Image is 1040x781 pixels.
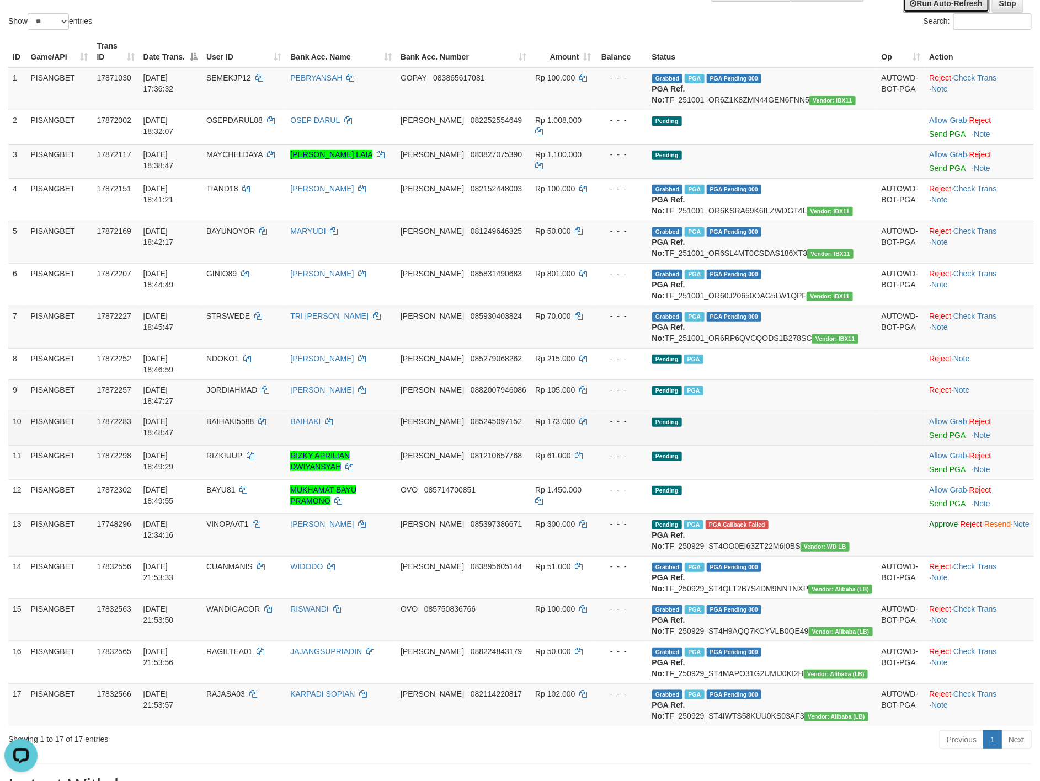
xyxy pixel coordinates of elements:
div: - - - [600,226,643,237]
span: Grabbed [652,312,683,322]
td: 5 [8,221,26,263]
td: 4 [8,178,26,221]
a: Reject [930,605,952,613]
span: [PERSON_NAME] [401,520,464,528]
th: Status [648,36,877,67]
td: · · [925,221,1034,263]
span: 17872252 [97,354,131,363]
span: Rp 100.000 [535,184,575,193]
a: Reject [930,73,952,82]
a: Note [974,465,991,474]
span: Copy 0882007946086 to clipboard [471,386,526,394]
span: · [930,116,969,125]
a: Reject [930,184,952,193]
td: AUTOWD-BOT-PGA [877,556,925,598]
td: 1 [8,67,26,110]
span: PGA Pending [707,563,762,572]
a: KARPADI SOPIAN [290,689,355,698]
span: TIAND18 [206,184,238,193]
a: Reject [930,227,952,236]
div: - - - [600,183,643,194]
span: [DATE] 18:45:47 [143,312,174,331]
span: STRSWEDE [206,312,250,320]
a: RIZKY APRILIAN DWIYANSYAH [290,451,350,471]
b: PGA Ref. No: [652,84,685,104]
span: 17872117 [97,150,131,159]
a: Allow Grab [930,150,967,159]
a: Reject [969,485,991,494]
a: Note [974,431,991,440]
span: Copy 083827075390 to clipboard [471,150,522,159]
span: Rp 215.000 [535,354,575,363]
a: Note [953,354,970,363]
span: Pending [652,520,682,529]
span: [PERSON_NAME] [401,116,464,125]
a: Note [931,700,948,709]
span: PGA Pending [707,227,762,237]
a: Reject [930,354,952,363]
td: · [925,144,1034,178]
span: Vendor URL: https://order6.1velocity.biz [807,292,853,301]
span: 17872227 [97,312,131,320]
span: OVO [401,485,418,494]
th: ID [8,36,26,67]
span: Marked by avkrizkynain [685,227,704,237]
th: Bank Acc. Name: activate to sort column ascending [286,36,396,67]
div: - - - [600,518,643,529]
a: [PERSON_NAME] [290,354,354,363]
a: Note [974,164,991,173]
td: PISANGBET [26,379,92,411]
a: Approve [930,520,958,528]
span: [PERSON_NAME] [401,269,464,278]
span: Vendor URL: https://order6.1velocity.biz [807,249,854,259]
b: PGA Ref. No: [652,195,685,215]
th: Date Trans.: activate to sort column descending [139,36,202,67]
span: [PERSON_NAME] [401,417,464,426]
a: Send PGA [930,130,966,138]
a: Reject [930,647,952,656]
span: Copy 081249646325 to clipboard [471,227,522,236]
a: Note [931,280,948,289]
label: Show entries [8,13,92,30]
a: Reject [969,116,991,125]
a: Check Trans [953,647,997,656]
span: [PERSON_NAME] [401,312,464,320]
span: 17872298 [97,451,131,460]
span: GINIO89 [206,269,237,278]
td: · [925,110,1034,144]
a: Note [931,573,948,582]
td: PISANGBET [26,178,92,221]
span: Rp 100.000 [535,73,575,82]
td: AUTOWD-BOT-PGA [877,221,925,263]
span: 17871030 [97,73,131,82]
span: BAYUNOYOR [206,227,255,236]
th: Balance [596,36,648,67]
span: Rp 50.000 [535,227,571,236]
a: [PERSON_NAME] [290,386,354,394]
span: GOPAY [401,73,426,82]
span: Pending [652,486,682,495]
span: Copy 085397386671 to clipboard [471,520,522,528]
td: PISANGBET [26,67,92,110]
span: [DATE] 18:41:21 [143,184,174,204]
td: 7 [8,306,26,348]
span: [DATE] 18:32:07 [143,116,174,136]
span: Copy 082152448003 to clipboard [471,184,522,193]
th: Game/API: activate to sort column ascending [26,36,92,67]
a: Check Trans [953,184,997,193]
span: Grabbed [652,185,683,194]
a: Next [1001,730,1032,749]
th: Trans ID: activate to sort column ascending [93,36,139,67]
span: Marked by avkrizkynain [685,74,704,83]
a: JAJANGSUPRIADIN [290,647,362,656]
span: Pending [652,355,682,364]
span: Rp 105.000 [535,386,575,394]
span: Pending [652,418,682,427]
td: · · [925,556,1034,598]
div: - - - [600,416,643,427]
td: · · [925,306,1034,348]
span: Copy 081210657768 to clipboard [471,451,522,460]
span: [DATE] 21:53:33 [143,562,174,582]
a: Allow Grab [930,485,967,494]
span: Copy 085831490683 to clipboard [471,269,522,278]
